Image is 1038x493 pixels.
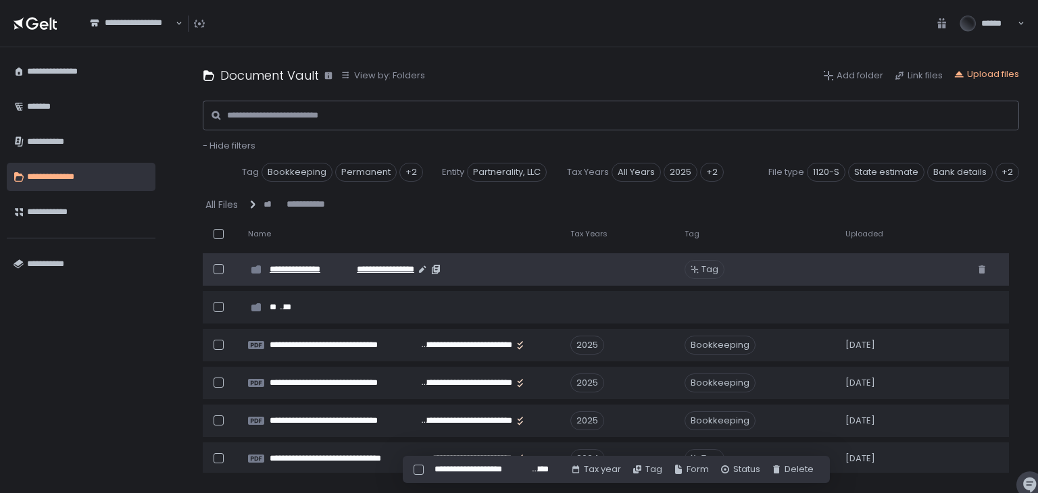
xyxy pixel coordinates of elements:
[894,70,943,82] button: Link files
[701,452,718,465] span: Tag
[341,70,425,82] button: View by: Folders
[823,70,883,82] button: Add folder
[701,263,718,276] span: Tag
[203,140,255,152] button: - Hide filters
[567,166,609,178] span: Tax Years
[685,336,756,355] span: Bookkeeping
[335,163,397,182] span: Permanent
[220,66,319,84] h1: Document Vault
[995,163,1019,182] div: +2
[242,166,259,178] span: Tag
[848,163,924,182] span: State estimate
[467,163,547,182] span: Partnerality, LLC
[954,68,1019,80] button: Upload files
[262,163,332,182] span: Bookkeeping
[90,29,174,43] input: Search for option
[845,377,875,389] span: [DATE]
[771,463,814,475] button: Delete
[203,139,255,152] span: - Hide filters
[205,198,241,211] button: All Files
[807,163,845,182] span: 1120-S
[927,163,993,182] span: Bank details
[700,163,724,182] div: +2
[632,463,662,475] button: Tag
[685,229,699,239] span: Tag
[685,373,756,392] span: Bookkeeping
[720,463,760,475] button: Status
[399,163,423,182] div: +2
[570,463,621,475] button: Tax year
[570,336,604,355] div: 2025
[570,411,604,430] div: 2025
[612,163,661,182] span: All Years
[570,373,604,392] div: 2025
[442,166,464,178] span: Entity
[845,339,875,351] span: [DATE]
[205,198,238,211] div: All Files
[673,463,709,475] button: Form
[845,452,875,465] span: [DATE]
[570,449,605,468] div: 2024
[685,411,756,430] span: Bookkeeping
[768,166,804,178] span: File type
[248,229,271,239] span: Name
[81,9,182,38] div: Search for option
[845,229,883,239] span: Uploaded
[570,229,608,239] span: Tax Years
[664,163,697,182] span: 2025
[845,415,875,427] span: [DATE]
